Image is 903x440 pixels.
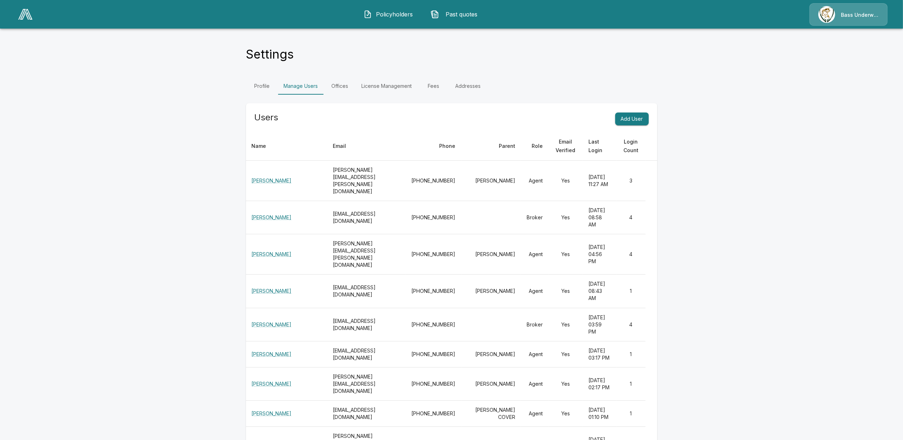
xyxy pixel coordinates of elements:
td: 1 [616,367,646,400]
td: [PHONE_NUMBER] [406,400,461,426]
th: [PERSON_NAME][EMAIL_ADDRESS][PERSON_NAME][DOMAIN_NAME] [327,161,406,201]
a: [PERSON_NAME] [252,321,292,327]
a: Addresses [450,77,487,95]
a: License Management [356,77,418,95]
td: Agent [521,400,548,426]
th: [EMAIL_ADDRESS][DOMAIN_NAME] [327,308,406,341]
td: Agent [521,161,548,201]
th: Email [327,132,406,161]
td: [PERSON_NAME] [461,234,521,275]
td: Yes [548,275,582,308]
th: [EMAIL_ADDRESS][DOMAIN_NAME] [327,275,406,308]
a: Fees [418,77,450,95]
td: [DATE] 01:10 PM [583,400,616,426]
td: Broker [521,201,548,234]
td: Yes [548,341,582,367]
td: [DATE] 08:58 AM [583,201,616,234]
img: Policyholders Icon [363,10,372,19]
a: [PERSON_NAME] [252,381,292,387]
td: 4 [616,201,646,234]
button: Add User [615,112,649,126]
td: Yes [548,400,582,426]
td: [PHONE_NUMBER] [406,201,461,234]
th: [EMAIL_ADDRESS][DOMAIN_NAME] [327,341,406,367]
a: [PERSON_NAME] [252,214,292,220]
a: [PERSON_NAME] [252,251,292,257]
a: Profile [246,77,278,95]
a: Manage Users [278,77,324,95]
button: Past quotes IconPast quotes [425,5,487,24]
th: [PERSON_NAME][EMAIL_ADDRESS][PERSON_NAME][DOMAIN_NAME] [327,234,406,275]
td: [PERSON_NAME] [461,161,521,201]
a: [PERSON_NAME] [252,177,292,184]
td: [PHONE_NUMBER] [406,275,461,308]
th: Name [246,132,327,161]
th: [PERSON_NAME][EMAIL_ADDRESS][DOMAIN_NAME] [327,367,406,400]
td: Agent [521,234,548,275]
td: Yes [548,234,582,275]
th: [EMAIL_ADDRESS][DOMAIN_NAME] [327,400,406,426]
td: [PHONE_NUMBER] [406,367,461,400]
td: [PHONE_NUMBER] [406,161,461,201]
th: Role [521,132,548,161]
h5: Users [255,112,279,123]
span: Policyholders [375,10,414,19]
td: 4 [616,308,646,341]
td: Agent [521,341,548,367]
td: Agent [521,275,548,308]
td: [DATE] 04:56 PM [583,234,616,275]
td: Yes [548,161,582,201]
td: [DATE] 03:59 PM [583,308,616,341]
td: Agent [521,367,548,400]
td: 1 [616,275,646,308]
a: Offices [324,77,356,95]
button: Policyholders IconPolicyholders [358,5,420,24]
td: 3 [616,161,646,201]
img: Past quotes Icon [431,10,439,19]
th: Login Count [616,132,646,161]
span: Past quotes [442,10,481,19]
a: [PERSON_NAME] [252,288,292,294]
th: [EMAIL_ADDRESS][DOMAIN_NAME] [327,201,406,234]
td: [PERSON_NAME] [461,275,521,308]
td: [DATE] 08:43 AM [583,275,616,308]
td: [PERSON_NAME] COVER [461,400,521,426]
a: [PERSON_NAME] [252,410,292,416]
p: Bass Underwriters [841,11,879,19]
th: Parent [461,132,521,161]
td: [DATE] 11:27 AM [583,161,616,201]
td: Yes [548,201,582,234]
td: Yes [548,367,582,400]
td: 1 [616,400,646,426]
th: Phone [406,132,461,161]
a: Agency IconBass Underwriters [809,3,888,26]
td: [DATE] 03:17 PM [583,341,616,367]
td: [PERSON_NAME] [461,367,521,400]
td: Broker [521,308,548,341]
td: [PERSON_NAME] [461,341,521,367]
td: [DATE] 02:17 PM [583,367,616,400]
td: 1 [616,341,646,367]
div: Settings Tabs [246,77,657,95]
img: Agency Icon [818,6,835,23]
td: [PHONE_NUMBER] [406,234,461,275]
a: [PERSON_NAME] [252,351,292,357]
img: AA Logo [18,9,32,20]
td: [PHONE_NUMBER] [406,341,461,367]
h4: Settings [246,47,294,62]
th: Email Verified [548,132,582,161]
th: Last Login [583,132,616,161]
td: [PHONE_NUMBER] [406,308,461,341]
td: 4 [616,234,646,275]
td: Yes [548,308,582,341]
